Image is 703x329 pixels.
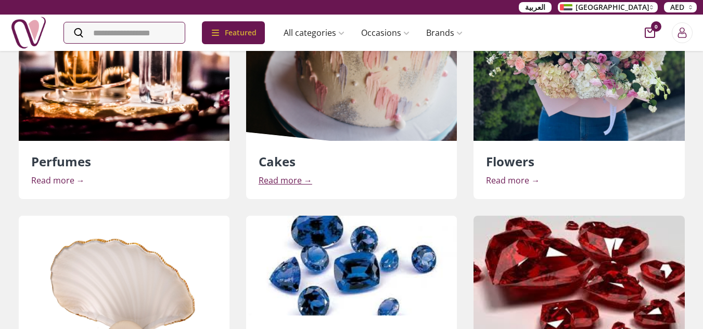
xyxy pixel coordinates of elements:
span: العربية [525,2,545,12]
div: Featured [202,21,265,44]
span: Read more → [259,175,312,186]
h2: Perfumes [31,153,217,170]
span: Read more → [486,175,540,186]
img: Arabic_dztd3n.png [560,4,572,10]
button: Login [672,22,693,43]
a: Occasions [353,22,418,43]
button: [GEOGRAPHIC_DATA] [558,2,658,12]
input: Search [64,22,185,43]
span: [GEOGRAPHIC_DATA] [576,2,649,12]
h2: Cakes [259,153,444,170]
button: cart-button [645,28,655,38]
a: Brands [418,22,471,43]
span: Read more → [31,175,85,186]
img: Sapphire Blue [246,216,457,316]
a: All categories [275,22,353,43]
span: 0 [651,21,661,32]
img: Nigwa-uae-gifts [10,15,47,51]
h2: Flowers [486,153,672,170]
span: AED [670,2,684,12]
button: AED [664,2,697,12]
